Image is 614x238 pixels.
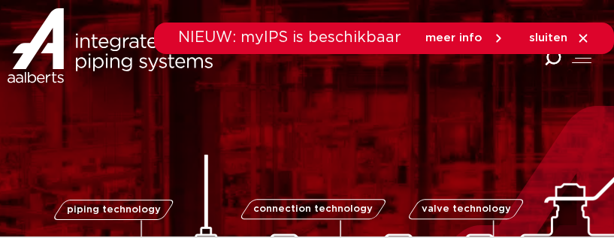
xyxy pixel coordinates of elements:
a: meer info [425,32,505,45]
span: meer info [425,32,482,44]
span: sluiten [529,32,567,44]
span: NIEUW: myIPS is beschikbaar [178,30,401,45]
span: connection technology [254,204,374,214]
span: piping technology [66,205,160,215]
a: sluiten [529,32,590,45]
span: valve technology [421,204,510,214]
